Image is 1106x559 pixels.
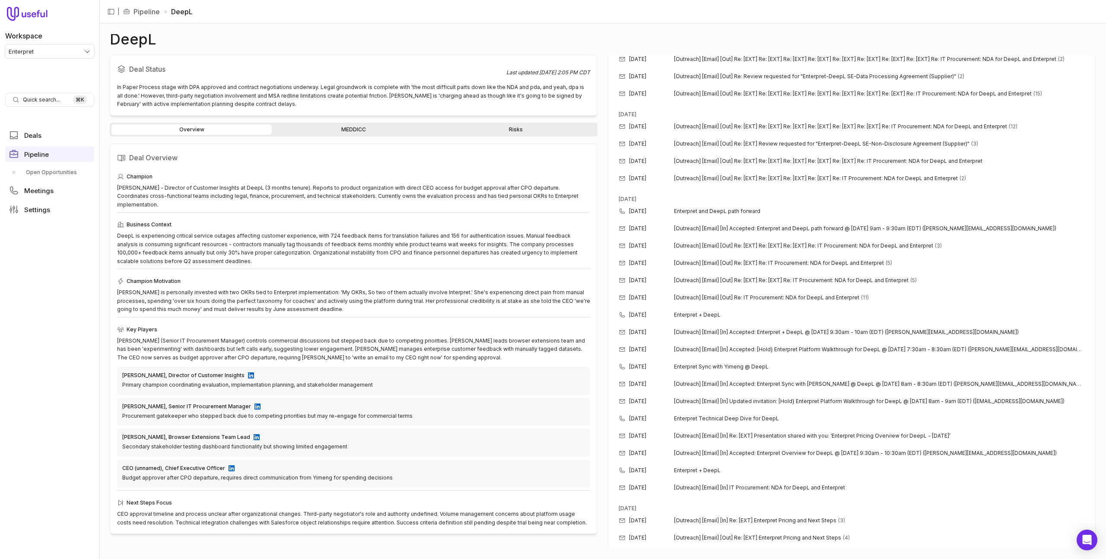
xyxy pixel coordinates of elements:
[674,158,982,165] span: [Outreach] [Email] [Out] Re: [EXT] Re: [EXT] Re: [EXT] Re: [EXT] Re: [EXT] Re: IT Procurement: ND...
[629,175,646,182] time: [DATE]
[674,277,909,284] span: [Outreach] [Email] [Out] Re: [EXT] Re: [EXT] Re: IT Procurement: NDA for DeepL and Enterpret
[133,6,160,17] a: Pipeline
[674,225,1056,232] span: [Outreach] [Email] [In] Accepted: Enterpret and DeepL path forward @ [DATE] 9am - 9:30am (EDT) ([...
[629,260,646,267] time: [DATE]
[506,69,590,76] div: Last updated
[5,165,94,179] a: Open Opportunities
[117,276,590,286] div: Champion Motivation
[629,517,646,524] time: [DATE]
[254,434,260,440] img: LinkedIn
[674,260,884,267] span: [Outreach] [Email] [Out] Re: [EXT] Re: IT Procurement: NDA for DeepL and Enterpret
[674,242,933,249] span: [Outreach] [Email] [Out] Re: [EXT] Re: [EXT] Re: [EXT] Re: IT Procurement: NDA for DeepL and Ente...
[248,372,254,378] img: LinkedIn
[105,5,118,18] button: Collapse sidebar
[629,467,646,474] time: [DATE]
[122,403,251,410] div: [PERSON_NAME], Senior IT Procurement Manager
[843,534,850,541] span: 4 emails in thread
[886,260,892,267] span: 5 emails in thread
[122,372,245,379] div: [PERSON_NAME], Director of Customer Insights
[117,510,590,527] div: CEO approval timeline and process unclear after organizational changes. Third-party negotiator's ...
[629,140,646,147] time: [DATE]
[24,151,49,158] span: Pipeline
[110,34,156,44] h1: DeepL
[24,187,54,194] span: Meetings
[674,484,845,491] span: [Outreach] [Email] [In] IT Procurement: NDA for DeepL and Enterpret
[117,62,506,76] h2: Deal Status
[539,69,590,76] time: [DATE] 2:05 PM CDT
[117,83,590,108] div: In Paper Process stage with DPA approved and contract negotiations underway. Legal groundwork is ...
[1058,56,1065,63] span: 2 emails in thread
[273,124,434,135] a: MEDDICC
[674,73,956,80] span: [Outreach] [Email] [Out] Re: Review requested for "Enterpret-DeepL SE-Data Processing Agreement (...
[629,484,646,491] time: [DATE]
[117,172,590,182] div: Champion
[674,346,1085,353] span: [Outreach] [Email] [In] Accepted: [Hold} Enterpret Platform Walkthrough for DeepL @ [DATE] 7:30am...
[674,363,1074,370] span: Enterpret Sync with Yimeng @ DeepL
[674,90,1032,97] span: [Outreach] [Email] [Out] Re: [EXT] Re: [EXT] Re: [EXT] Re: [EXT] Re: [EXT] Re: [EXT] Re: [EXT] Re...
[435,124,596,135] a: Risks
[629,277,646,284] time: [DATE]
[619,505,636,511] time: [DATE]
[117,232,590,265] div: DeepL is experiencing critical service outages affecting customer experience, with 724 feedback i...
[674,450,1057,457] span: [Outreach] [Email] [In] Accepted: Enterpret Overview for DeepL @ [DATE] 9:30am - 10:30am (EDT) ([...
[971,140,978,147] span: 3 emails in thread
[935,242,942,249] span: 3 emails in thread
[910,277,917,284] span: 5 emails in thread
[629,123,646,130] time: [DATE]
[674,123,1007,130] span: [Outreach] [Email] [Out] Re: [EXT] Re: [EXT] Re: [EXT] Re: [EXT] Re: [EXT] Re: [EXT] Re: IT Procu...
[117,324,590,335] div: Key Players
[1033,90,1042,97] span: 15 emails in thread
[958,73,964,80] span: 2 emails in thread
[629,381,646,387] time: [DATE]
[629,73,646,80] time: [DATE]
[122,412,585,420] div: Procurement gatekeeper who stepped back due to competing priorities but may re-engage for commerc...
[629,363,646,370] time: [DATE]
[117,337,590,362] div: [PERSON_NAME] (Senior IT Procurement Manager) controls commercial discussions but stepped back du...
[674,208,1074,215] span: Enterpret and DeepL path forward
[122,465,225,472] div: CEO (unnamed), Chief Executive Officer
[1077,530,1097,550] div: Open Intercom Messenger
[674,329,1019,336] span: [Outreach] [Email] [In] Accepted: Enterpret + DeepL @ [DATE] 9:30am - 10am (EDT) ([PERSON_NAME][E...
[629,225,646,232] time: [DATE]
[674,56,1056,63] span: [Outreach] [Email] [Out] Re: [EXT] Re: [EXT] Re: [EXT] Re: [EXT] Re: [EXT] Re: [EXT] Re: [EXT] Re...
[117,498,590,508] div: Next Steps Focus
[5,202,94,217] a: Settings
[629,398,646,405] time: [DATE]
[629,346,646,353] time: [DATE]
[111,124,272,135] a: Overview
[163,6,193,17] li: DeepL
[73,95,87,104] kbd: ⌘ K
[629,294,646,301] time: [DATE]
[674,534,841,541] span: [Outreach] [Email] [Out] Re: [EXT] Enterpret Pricing and Next Steps
[674,311,1074,318] span: Enterpret + DeepL
[629,56,646,63] time: [DATE]
[629,208,646,215] time: [DATE]
[674,294,859,301] span: [Outreach] [Email] [Out] Re: IT Procurement: NDA for DeepL and Enterpret
[117,184,590,209] div: [PERSON_NAME] - Director of Customer Insights at DeepL (3 months tenure). Reports to product orga...
[674,140,969,147] span: [Outreach] [Email] [Out] Re: [EXT] Review requested for "Enterpret-DeepL SE-Non-Disclosure Agreem...
[674,415,1074,422] span: Enterpret Technical Deep Dive for DeepL
[229,465,235,471] img: LinkedIn
[24,132,41,139] span: Deals
[23,96,60,103] span: Quick search...
[674,175,958,182] span: [Outreach] [Email] [Out] Re: [EXT] Re: [EXT] Re: [EXT] Re: [EXT] Re: IT Procurement: NDA for Deep...
[838,517,845,524] span: 3 emails in thread
[861,294,869,301] span: 11 emails in thread
[5,146,94,162] a: Pipeline
[24,206,50,213] span: Settings
[122,473,585,482] div: Budget approver after CPO departure, requires direct communication from Yimeng for spending decis...
[1009,123,1017,130] span: 12 emails in thread
[629,432,646,439] time: [DATE]
[5,31,42,41] label: Workspace
[5,127,94,143] a: Deals
[117,288,590,314] div: [PERSON_NAME] is personally invested with two OKRs tied to Enterpret implementation: 'My OKRs, So...
[122,442,585,451] div: Secondary stakeholder testing dashboard functionality but showing limited engagement
[629,90,646,97] time: [DATE]
[674,381,1085,387] span: [Outreach] [Email] [In] Accepted: Enterpret Sync with [PERSON_NAME] @ DeepL @ [DATE] 8am - 8:30am...
[629,415,646,422] time: [DATE]
[674,467,1074,474] span: Enterpret + DeepL
[629,242,646,249] time: [DATE]
[629,534,646,541] time: [DATE]
[629,329,646,336] time: [DATE]
[5,183,94,198] a: Meetings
